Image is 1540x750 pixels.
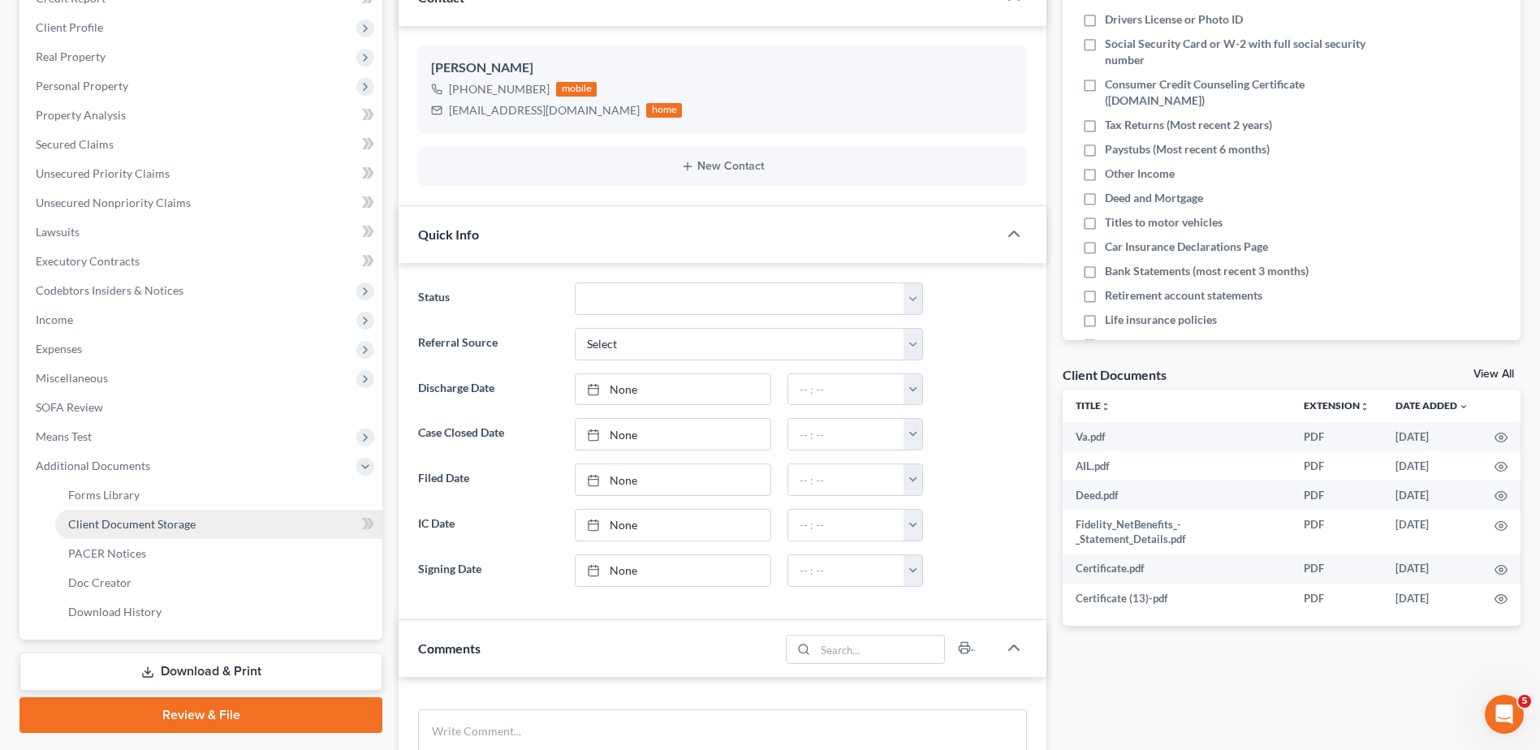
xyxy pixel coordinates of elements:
span: Codebtors Insiders & Notices [36,283,183,297]
span: Unsecured Nonpriority Claims [36,196,191,209]
span: Deed and Mortgage [1105,190,1203,206]
span: Other Income [1105,166,1175,182]
label: Case Closed Date [410,418,566,450]
span: Paystubs (Most recent 6 months) [1105,141,1270,157]
i: unfold_more [1360,402,1370,412]
div: [PHONE_NUMBER] [449,81,550,97]
span: Quick Info [418,226,479,242]
a: None [576,510,770,541]
span: Income [36,312,73,326]
td: PDF [1291,481,1383,510]
span: Car Insurance Declarations Page [1105,239,1268,255]
span: Titles to motor vehicles [1105,214,1223,231]
td: Deed.pdf [1063,481,1291,510]
a: Doc Creator [55,568,382,597]
a: Unsecured Priority Claims [23,159,382,188]
span: Additional Documents [36,459,150,472]
span: SOFA Review [36,400,103,414]
a: None [576,419,770,450]
a: Download History [55,597,382,627]
i: expand_more [1459,402,1469,412]
label: Filed Date [410,463,566,496]
span: Doc Creator [68,575,132,589]
span: Personal Property [36,79,128,93]
span: PACER Notices [68,546,146,560]
span: Consumer Credit Counseling Certificate ([DOMAIN_NAME]) [1105,76,1392,109]
td: Certificate.pdf [1063,554,1291,584]
a: Review & File [19,697,382,733]
td: AIL.pdf [1063,451,1291,481]
label: Status [410,282,566,315]
a: None [576,374,770,405]
a: None [576,464,770,495]
a: Secured Claims [23,130,382,159]
div: Client Documents [1063,366,1167,383]
span: Forms Library [68,488,140,502]
td: [DATE] [1383,510,1482,554]
td: [DATE] [1383,584,1482,613]
span: Comments [418,640,481,656]
a: Property Analysis [23,101,382,130]
a: Titleunfold_more [1076,399,1111,412]
a: Download & Print [19,653,382,691]
td: Fidelity_NetBenefits_-_Statement_Details.pdf [1063,510,1291,554]
label: Signing Date [410,554,566,587]
td: PDF [1291,510,1383,554]
td: PDF [1291,554,1383,584]
div: mobile [556,82,597,97]
a: Lawsuits [23,218,382,247]
iframe: Intercom live chat [1485,695,1524,734]
span: Client Document Storage [68,517,196,531]
a: Executory Contracts [23,247,382,276]
a: View All [1473,369,1514,380]
a: PACER Notices [55,539,382,568]
span: Download History [68,605,162,619]
input: -- : -- [788,510,904,541]
button: New Contact [431,160,1014,173]
td: PDF [1291,422,1383,451]
label: Discharge Date [410,373,566,406]
a: Forms Library [55,481,382,510]
span: Bank Statements (most recent 3 months) [1105,263,1309,279]
span: 5 [1518,695,1531,708]
span: Retirement account statements [1105,287,1262,304]
td: PDF [1291,584,1383,613]
td: Va.pdf [1063,422,1291,451]
div: [PERSON_NAME] [431,58,1014,78]
input: -- : -- [788,555,904,586]
span: Social Security Card or W-2 with full social security number [1105,36,1392,68]
div: home [646,103,682,118]
a: None [576,555,770,586]
span: Life insurance policies [1105,312,1217,328]
span: Drivers License or Photo ID [1105,11,1243,28]
td: [DATE] [1383,481,1482,510]
div: [EMAIL_ADDRESS][DOMAIN_NAME] [449,102,640,119]
span: Client Profile [36,20,103,34]
span: Lawsuits [36,225,80,239]
td: Certificate (13)-pdf [1063,584,1291,613]
span: Miscellaneous [36,371,108,385]
a: Date Added expand_more [1395,399,1469,412]
span: Unsecured Priority Claims [36,166,170,180]
span: Executory Contracts [36,254,140,268]
input: -- : -- [788,419,904,450]
input: -- : -- [788,464,904,495]
span: Property Analysis [36,108,126,122]
span: Expenses [36,342,82,356]
a: Unsecured Nonpriority Claims [23,188,382,218]
td: [DATE] [1383,554,1482,584]
input: Search... [815,636,944,663]
label: Referral Source [410,328,566,360]
a: SOFA Review [23,393,382,422]
span: Separation Agreements or Divorce Decrees [1105,336,1322,352]
a: Extensionunfold_more [1304,399,1370,412]
label: IC Date [410,509,566,541]
td: [DATE] [1383,451,1482,481]
input: -- : -- [788,374,904,405]
span: Tax Returns (Most recent 2 years) [1105,117,1272,133]
span: Means Test [36,429,92,443]
a: Client Document Storage [55,510,382,539]
td: [DATE] [1383,422,1482,451]
td: PDF [1291,451,1383,481]
span: Real Property [36,50,106,63]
